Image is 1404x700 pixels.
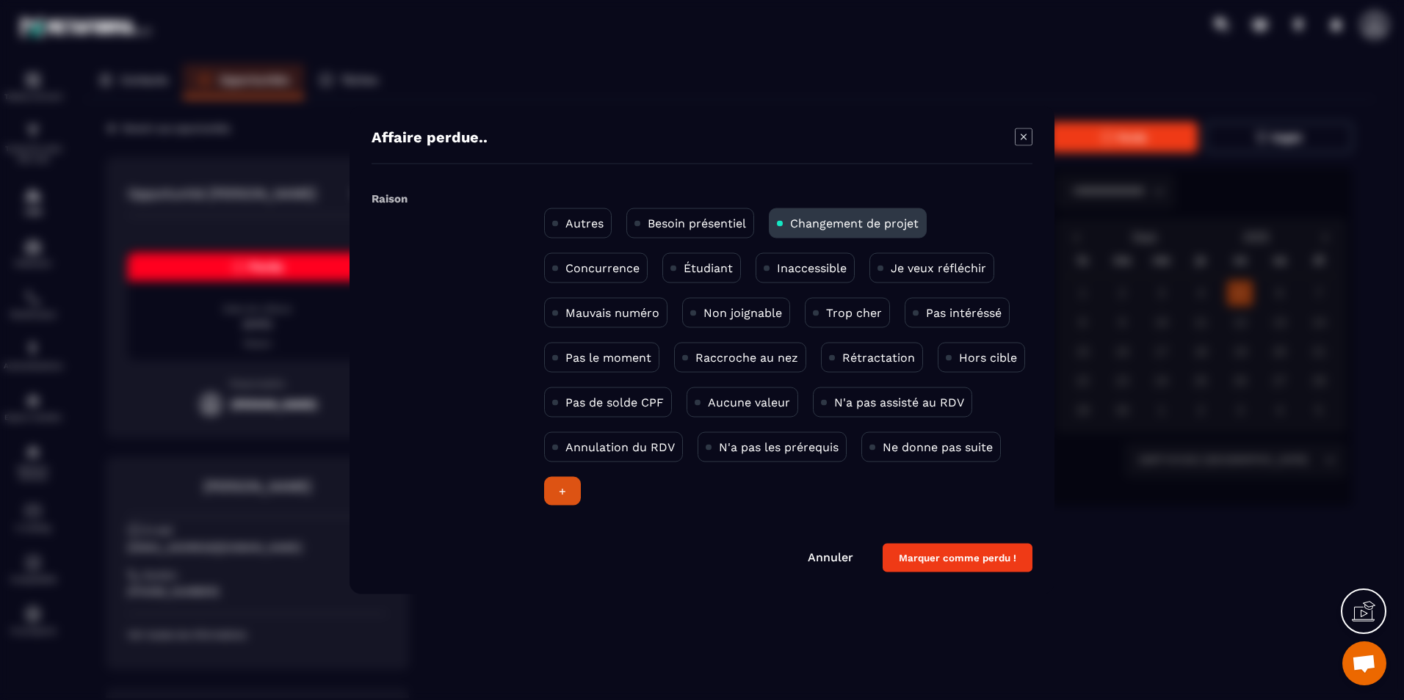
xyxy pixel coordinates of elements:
p: Hors cible [959,351,1017,365]
p: Pas le moment [565,351,651,365]
a: Annuler [808,550,853,564]
a: Ouvrir le chat [1342,641,1386,685]
label: Raison [372,192,408,205]
p: Besoin présentiel [648,216,746,230]
p: Ne donne pas suite [883,440,993,454]
p: Annulation du RDV [565,440,675,454]
p: Autres [565,216,604,230]
p: Mauvais numéro [565,306,659,320]
p: Raccroche au nez [695,351,798,365]
p: Changement de projet [790,216,919,230]
p: Trop cher [826,306,882,320]
h4: Affaire perdue.. [372,128,488,149]
button: Marquer comme perdu ! [883,544,1032,572]
p: Pas de solde CPF [565,395,664,409]
p: Étudiant [684,261,733,275]
p: Non joignable [703,306,782,320]
p: Concurrence [565,261,640,275]
div: + [544,477,581,506]
p: Aucune valeur [708,395,790,409]
p: Je veux réfléchir [891,261,986,275]
p: N'a pas les prérequis [719,440,839,454]
p: N'a pas assisté au RDV [834,395,964,409]
p: Pas intéréssé [926,306,1002,320]
p: Inaccessible [777,261,847,275]
p: Rétractation [842,351,915,365]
